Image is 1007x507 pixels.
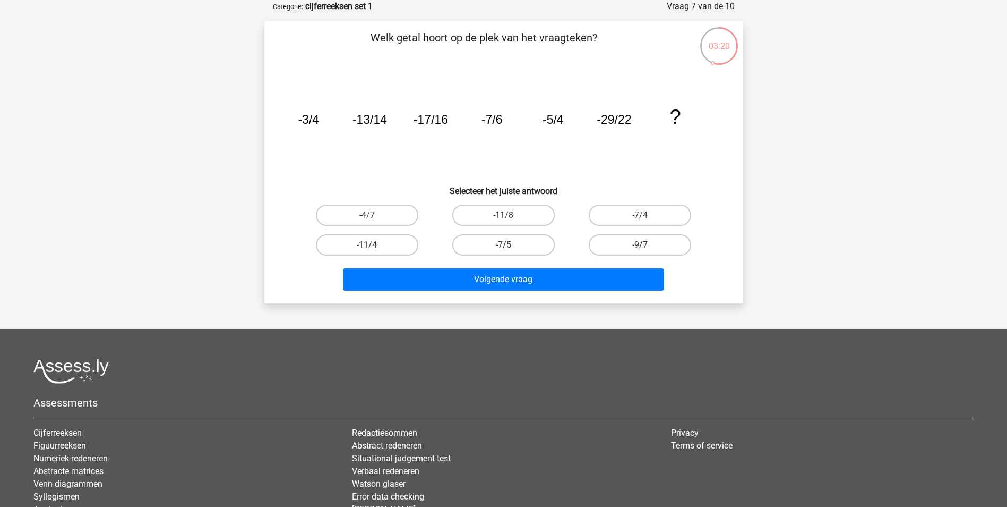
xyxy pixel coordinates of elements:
[671,428,699,438] a: Privacy
[352,479,406,489] a: Watson glaser
[33,441,86,451] a: Figuurreeksen
[316,205,418,226] label: -4/7
[343,268,664,291] button: Volgende vraag
[281,178,726,196] h6: Selecteer het juiste antwoord
[542,113,563,126] tspan: -5/4
[352,492,424,502] a: Error data checking
[33,492,80,502] a: Syllogismen
[452,234,555,256] label: -7/5
[33,359,109,384] img: Assessly logo
[352,113,386,126] tspan: -13/14
[669,105,681,128] tspan: ?
[671,441,733,451] a: Terms of service
[352,466,419,476] a: Verbaal redeneren
[481,113,502,126] tspan: -7/6
[699,26,739,53] div: 03:20
[413,113,447,126] tspan: -17/16
[316,234,418,256] label: -11/4
[352,428,417,438] a: Redactiesommen
[452,205,555,226] label: -11/8
[352,453,451,463] a: Situational judgement test
[281,30,686,62] p: Welk getal hoort op de plek van het vraagteken?
[33,466,104,476] a: Abstracte matrices
[33,396,974,409] h5: Assessments
[33,428,82,438] a: Cijferreeksen
[33,479,102,489] a: Venn diagrammen
[597,113,631,126] tspan: -29/22
[273,3,303,11] small: Categorie:
[589,205,691,226] label: -7/4
[33,453,108,463] a: Numeriek redeneren
[298,113,319,126] tspan: -3/4
[589,234,691,256] label: -9/7
[305,1,373,11] strong: cijferreeksen set 1
[352,441,422,451] a: Abstract redeneren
